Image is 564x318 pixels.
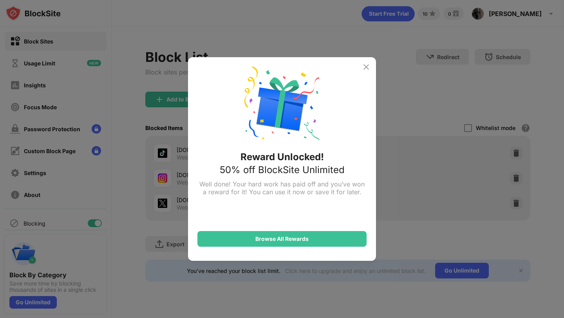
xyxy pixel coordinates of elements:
div: Reward Unlocked! [240,151,324,163]
div: 50% off BlockSite Unlimited [220,164,345,175]
div: Well done! Your hard work has paid off and you’ve won a reward for it! You can use it now or save... [197,180,367,196]
img: x-button.svg [362,62,371,72]
div: Browse All Rewards [255,236,309,242]
img: reward-unlock.svg [244,67,320,142]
